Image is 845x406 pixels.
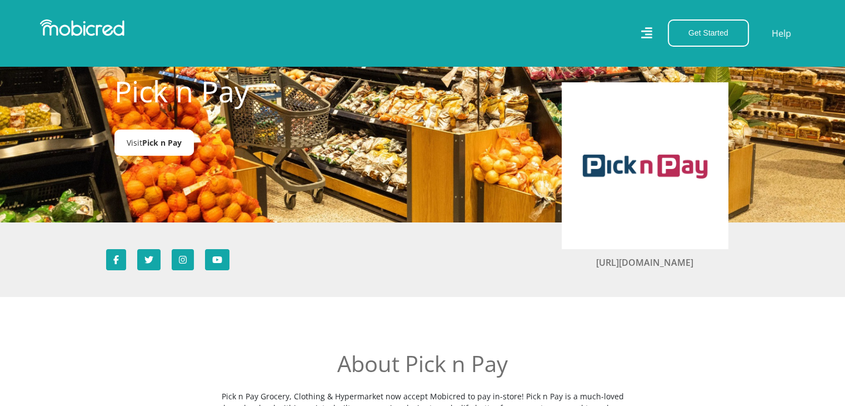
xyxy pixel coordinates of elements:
[114,57,139,67] a: STORES
[596,256,693,269] a: [URL][DOMAIN_NAME]
[114,74,362,108] h1: Pick n Pay
[205,249,229,270] a: Subscribe to Pick n Pay on YouTube
[172,249,194,270] a: Follow Pick n Pay on Instagram
[142,137,182,148] span: Pick n Pay
[220,350,626,377] h2: About Pick n Pay
[668,19,749,47] button: Get Started
[114,130,194,156] a: VisitPick n Pay
[578,99,712,232] img: Pick n Pay
[40,19,124,36] img: Mobicred
[137,249,161,270] a: Follow Pick n Pay on Twitter
[771,26,792,41] a: Help
[106,249,126,270] a: Follow Pick n Pay on Facebook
